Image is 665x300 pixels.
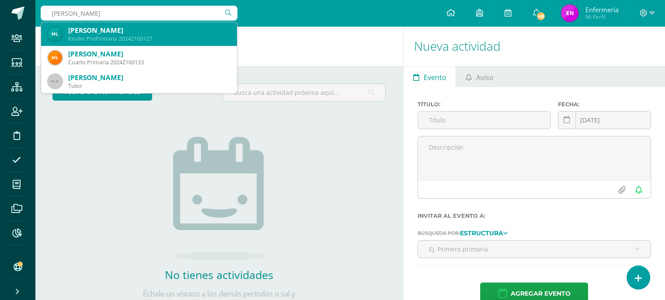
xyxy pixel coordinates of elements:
[48,74,62,88] img: 45x45
[418,101,551,108] label: Título:
[68,26,230,35] div: [PERSON_NAME]
[48,51,62,65] img: 5a66916c3adc54687111bd8e5311b9ba.png
[561,4,578,22] img: 9282fce470099ad46d32b14798152acb.png
[585,13,618,21] span: Mi Perfil
[68,49,230,59] div: [PERSON_NAME]
[460,230,508,236] a: Estructura
[404,66,456,87] a: Evento
[223,84,385,101] input: Busca una actividad próxima aquí...
[476,67,494,88] span: Aviso
[68,35,230,42] div: Kinder PrePrimaria 2024Z160127
[456,66,503,87] a: Aviso
[48,27,62,41] img: 1c55d48c04d9bc561cd87b35d438120d.png
[41,6,237,21] input: Busca un usuario...
[418,230,460,236] span: Búsqueda por:
[414,26,655,66] h1: Nueva actividad
[558,101,651,108] label: Fecha:
[418,241,651,258] input: Ej. Primero primaria
[68,59,230,66] div: Cuarto Primaria 2024Z160133
[173,137,265,260] img: no_activities.png
[68,82,230,90] div: Tutor
[536,11,546,21] span: 49
[460,229,503,237] strong: Estructura
[132,267,306,282] h2: No tienes actividades
[418,213,651,219] label: Invitar al evento a:
[418,112,550,129] input: Título
[68,73,230,82] div: [PERSON_NAME]
[558,112,651,129] input: Fecha de entrega
[424,67,446,88] span: Evento
[585,5,618,14] span: Enfermería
